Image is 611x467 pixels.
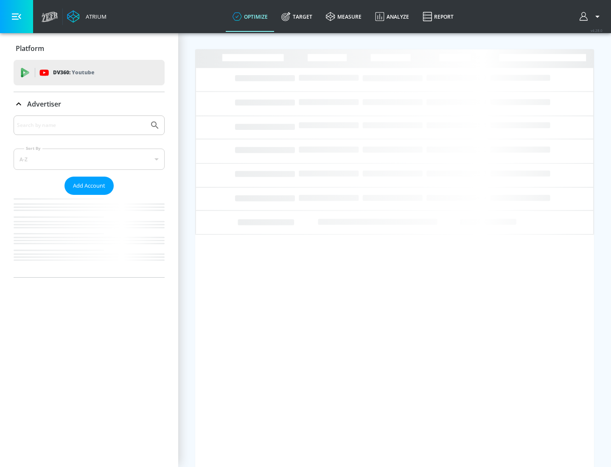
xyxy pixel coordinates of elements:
a: Atrium [67,10,107,23]
nav: list of Advertiser [14,195,165,277]
p: Platform [16,44,44,53]
p: Youtube [72,68,94,77]
a: Analyze [368,1,416,32]
div: A-Z [14,149,165,170]
label: Sort By [24,146,42,151]
div: Advertiser [14,92,165,116]
div: Platform [14,37,165,60]
div: DV360: Youtube [14,60,165,85]
a: Report [416,1,460,32]
a: measure [319,1,368,32]
div: Atrium [82,13,107,20]
span: v 4.28.0 [591,28,603,33]
a: optimize [226,1,275,32]
input: Search by name [17,120,146,131]
p: Advertiser [27,99,61,109]
div: Advertiser [14,115,165,277]
button: Add Account [64,177,114,195]
span: Add Account [73,181,105,191]
p: DV360: [53,68,94,77]
a: Target [275,1,319,32]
